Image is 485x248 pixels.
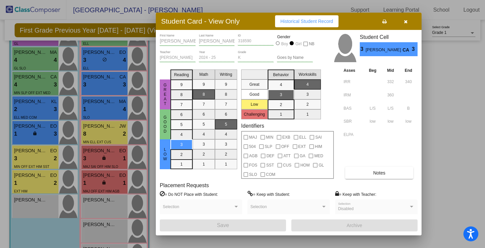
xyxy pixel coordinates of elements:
[282,133,290,141] span: EXB
[347,223,362,228] span: Archive
[249,161,257,169] span: FOS
[249,171,257,179] span: SLO
[403,47,412,54] span: CA
[283,152,291,160] span: ATT
[315,133,322,141] span: SAI
[360,34,418,40] h3: Student Cell
[161,17,240,25] h3: Student Card - View Only
[277,34,313,40] mat-label: Gender
[365,47,402,54] span: [PERSON_NAME]
[160,219,286,231] button: Save
[238,39,274,44] input: Enter ID
[217,222,229,228] span: Save
[160,182,209,188] label: Placement Requests
[412,45,418,53] span: 3
[162,147,168,161] span: Low
[298,143,306,151] span: EXT
[343,77,362,87] input: assessment
[382,67,399,74] th: Mid
[277,56,313,60] input: goes by name
[360,45,365,53] span: 3
[266,171,275,179] span: COM
[291,219,418,231] button: Archive
[162,83,168,106] span: Great
[162,115,168,134] span: Good
[343,90,362,100] input: assessment
[363,67,382,74] th: Beg
[275,15,339,27] button: Historical Student Record
[335,191,376,197] label: = Keep with Teacher:
[342,67,363,74] th: Asses
[399,67,418,74] th: End
[247,191,290,197] label: = Keep with Student:
[319,161,324,169] span: GL
[266,152,274,160] span: DEF
[343,116,362,126] input: assessment
[343,103,362,113] input: assessment
[199,56,235,60] input: year
[249,133,257,141] span: MAJ
[314,152,323,160] span: MED
[295,41,302,47] div: Girl
[343,130,362,140] input: assessment
[266,133,273,141] span: MIN
[338,206,354,211] span: Disabled
[300,152,305,160] span: GA
[281,41,288,47] div: Boy
[300,161,310,169] span: HOM
[345,167,413,179] button: Notes
[249,152,257,160] span: AGB
[238,56,274,60] input: grade
[249,143,256,151] span: 504
[309,40,315,48] span: NB
[160,56,196,60] input: teacher
[160,191,218,197] label: = Do NOT Place with Student:
[265,143,272,151] span: SLP
[280,19,333,24] span: Historical Student Record
[266,161,274,169] span: SST
[241,123,264,129] label: Identifiers
[315,143,322,151] span: HIM
[281,143,289,151] span: OFF
[299,133,306,141] span: ELL
[283,161,291,169] span: CUS
[373,170,385,176] span: Notes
